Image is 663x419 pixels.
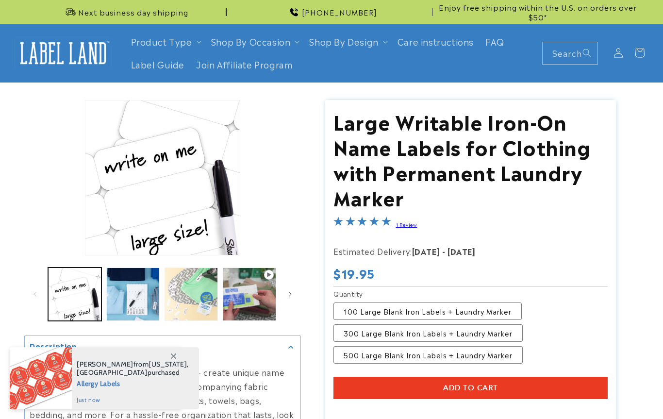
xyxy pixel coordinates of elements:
span: [GEOGRAPHIC_DATA] [77,368,148,377]
button: Load image 3 in gallery view [165,268,218,321]
span: Shop By Occasion [211,36,291,47]
a: Care instructions [392,30,480,53]
span: Label Guide [131,59,185,70]
span: FAQ [485,36,504,47]
span: Next business day shipping [78,7,188,17]
span: Join Affiliate Program [196,59,293,70]
summary: Product Type [125,30,205,53]
span: Add to cart [443,384,498,392]
button: Load image 2 in gallery view [106,268,160,321]
label: 100 Large Blank Iron Labels + Laundry Marker [333,302,522,320]
label: 300 Large Blank Iron Labels + Laundry Marker [333,324,523,342]
span: Care instructions [398,36,474,47]
span: [US_STATE] [149,360,187,369]
a: 1 Review [396,221,417,228]
summary: Shop By Design [303,30,391,53]
span: just now [77,396,189,404]
h2: Description [30,341,77,351]
summary: Shop By Occasion [205,30,304,53]
a: Product Type [131,35,192,48]
button: Search [576,42,597,64]
h1: Large Writable Iron-On Name Labels for Clothing with Permanent Laundry Marker [333,108,608,209]
summary: Description [25,336,300,358]
strong: [DATE] [412,245,440,257]
button: Play video 1 in gallery view [223,268,276,321]
a: FAQ [480,30,510,53]
label: 500 Large Blank Iron Labels + Laundry Marker [333,346,523,364]
span: Enjoy free shipping within the U.S. on orders over $50* [436,2,639,21]
span: from , purchased [77,360,189,377]
legend: Quantity [333,289,364,299]
a: Label Guide [125,53,191,76]
span: [PHONE_NUMBER] [302,7,377,17]
strong: [DATE] [448,245,476,257]
a: Shop By Design [309,35,378,48]
strong: - [442,245,446,257]
button: Slide left [24,284,46,305]
a: Join Affiliate Program [190,53,298,76]
iframe: Gorgias live chat messenger [566,377,653,409]
a: Label Land [11,34,116,72]
span: 5.0-star overall rating [333,218,391,229]
p: Estimated Delivery: [333,244,576,258]
button: Load image 1 in gallery view [48,268,101,321]
span: $19.95 [333,266,375,281]
span: [PERSON_NAME] [77,360,133,369]
span: Allergy Labels [77,377,189,389]
button: Add to cart [333,377,608,399]
img: Label Land [15,38,112,68]
button: Slide right [280,284,301,305]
